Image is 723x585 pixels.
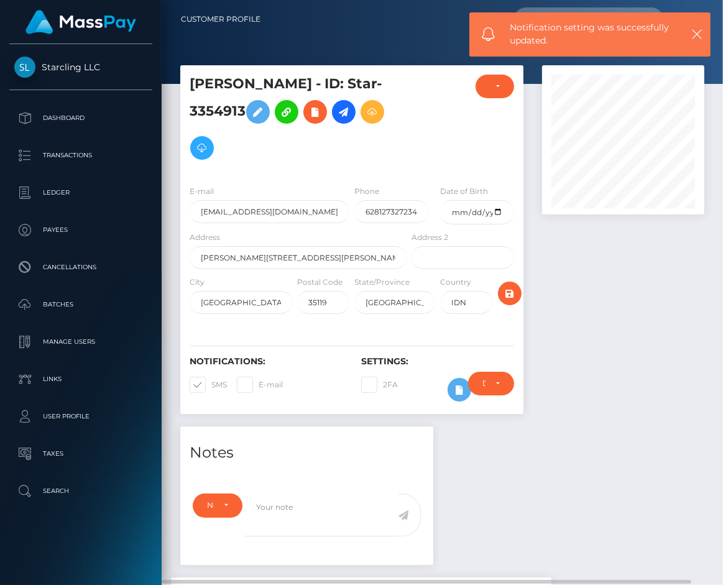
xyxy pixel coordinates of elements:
p: Payees [14,221,147,239]
label: Phone [354,186,379,197]
a: Initiate Payout [332,100,356,124]
a: Batches [9,289,152,320]
h6: Notifications: [190,356,343,367]
div: Note Type [207,500,214,510]
img: Starcling LLC [14,57,35,78]
label: SMS [190,377,227,393]
a: Ledger [9,177,152,208]
button: Do not require [468,372,513,395]
a: Payees [9,214,152,246]
a: Taxes [9,438,152,469]
p: User Profile [14,407,147,426]
p: Ledger [14,183,147,202]
p: Links [14,370,147,389]
a: Dashboard [9,103,152,134]
img: MassPay Logo [25,10,136,34]
label: Country [440,277,471,288]
p: Manage Users [14,333,147,351]
p: Search [14,482,147,500]
h6: Settings: [361,356,514,367]
span: Starcling LLC [9,62,152,73]
p: Batches [14,295,147,314]
h4: Notes [190,442,424,464]
a: Cancellations [9,252,152,283]
a: Links [9,364,152,395]
button: ACTIVE [476,75,514,98]
div: Do not require [482,379,485,389]
p: Dashboard [14,109,147,127]
p: Transactions [14,146,147,165]
label: Address 2 [412,232,448,243]
a: Customer Profile [181,6,260,32]
label: E-mail [237,377,283,393]
button: Note Type [193,494,242,517]
label: City [190,277,205,288]
a: Search [9,476,152,507]
a: Transactions [9,140,152,171]
span: Notification setting was successfully updated. [510,21,677,47]
label: Date of Birth [440,186,488,197]
label: E-mail [190,186,214,197]
p: Taxes [14,445,147,463]
h5: [PERSON_NAME] - ID: Star-3354913 [190,75,400,166]
label: 2FA [361,377,398,393]
a: Manage Users [9,326,152,357]
input: Search... [514,7,631,31]
p: Cancellations [14,258,147,277]
label: State/Province [354,277,410,288]
label: Address [190,232,220,243]
label: Postal Code [297,277,343,288]
a: User Profile [9,401,152,432]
